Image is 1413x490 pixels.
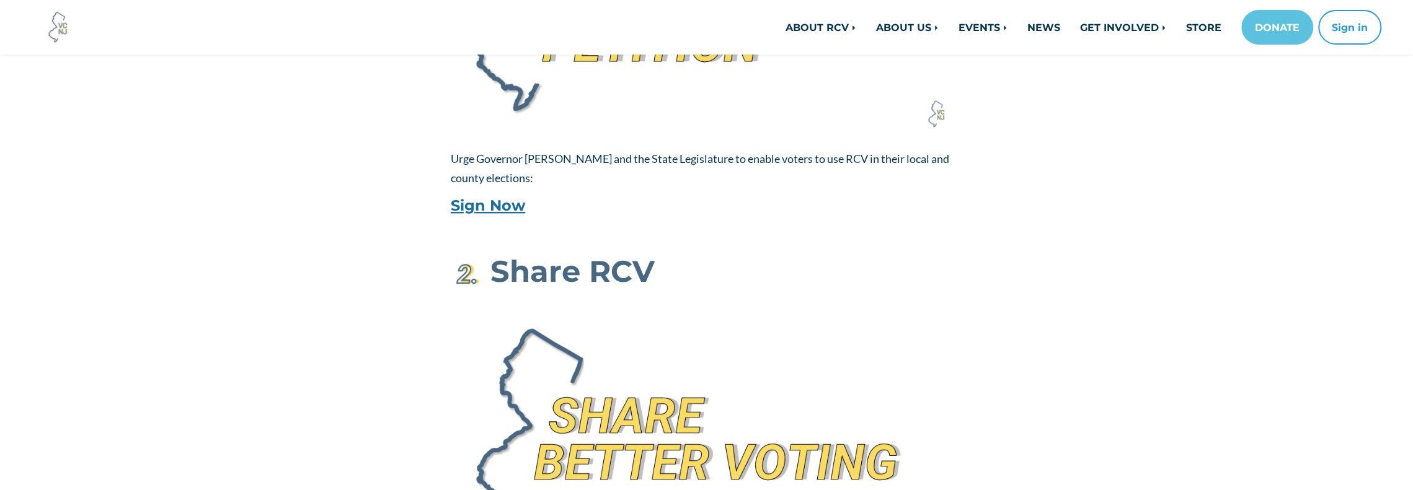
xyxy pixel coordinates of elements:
[1318,10,1381,45] button: Sign in or sign up
[451,259,482,290] img: Second
[1070,15,1176,40] a: GET INVOLVED
[451,149,962,187] p: Urge Governor [PERSON_NAME] and the State Legislature to enable voters to use RCV in their local ...
[490,253,655,289] strong: Share RCV
[42,11,75,44] img: Voter Choice NJ
[866,15,949,40] a: ABOUT US
[451,196,525,214] a: Sign Now
[1176,15,1231,40] a: STORE
[1241,10,1313,45] a: DONATE
[949,15,1017,40] a: EVENTS
[1017,15,1070,40] a: NEWS
[776,15,866,40] a: ABOUT RCV
[441,10,1381,45] nav: Main navigation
